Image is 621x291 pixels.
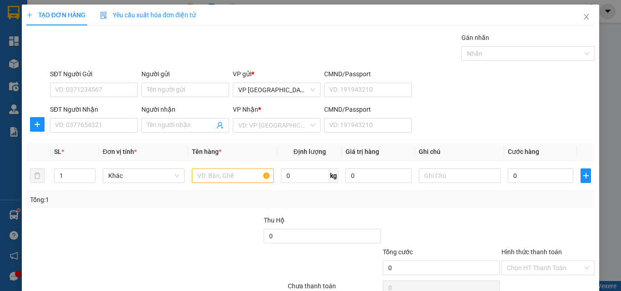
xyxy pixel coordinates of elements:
[216,122,224,129] span: user-add
[264,217,285,224] span: Thu Hộ
[346,168,411,183] input: 0
[508,148,539,155] span: Cước hàng
[192,148,221,155] span: Tên hàng
[103,148,137,155] span: Đơn vị tính
[383,248,413,256] span: Tổng cước
[233,69,321,79] div: VP gửi
[329,168,338,183] span: kg
[415,143,504,161] th: Ghi chú
[293,148,326,155] span: Định lượng
[324,69,412,79] div: CMND/Passport
[50,104,138,114] div: SĐT Người Nhận
[324,104,412,114] div: CMND/Passport
[581,168,591,183] button: plus
[581,172,591,179] span: plus
[100,12,107,19] img: icon
[574,5,599,30] button: Close
[141,69,229,79] div: Người gửi
[192,168,274,183] input: VD: Bàn, Ghế
[583,13,590,20] span: close
[30,121,44,128] span: plus
[233,106,258,113] span: VP Nhận
[26,12,33,18] span: plus
[30,117,45,132] button: plus
[30,195,240,205] div: Tổng: 1
[108,169,179,182] span: Khác
[26,11,85,19] span: TẠO ĐƠN HÀNG
[238,83,315,97] span: VP Sài Gòn
[50,69,138,79] div: SĐT Người Gửi
[141,104,229,114] div: Người nhận
[54,148,61,155] span: SL
[30,168,45,183] button: delete
[461,34,489,41] label: Gán nhãn
[346,148,379,155] span: Giá trị hàng
[501,248,562,256] label: Hình thức thanh toán
[419,168,501,183] input: Ghi Chú
[100,11,196,19] span: Yêu cầu xuất hóa đơn điện tử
